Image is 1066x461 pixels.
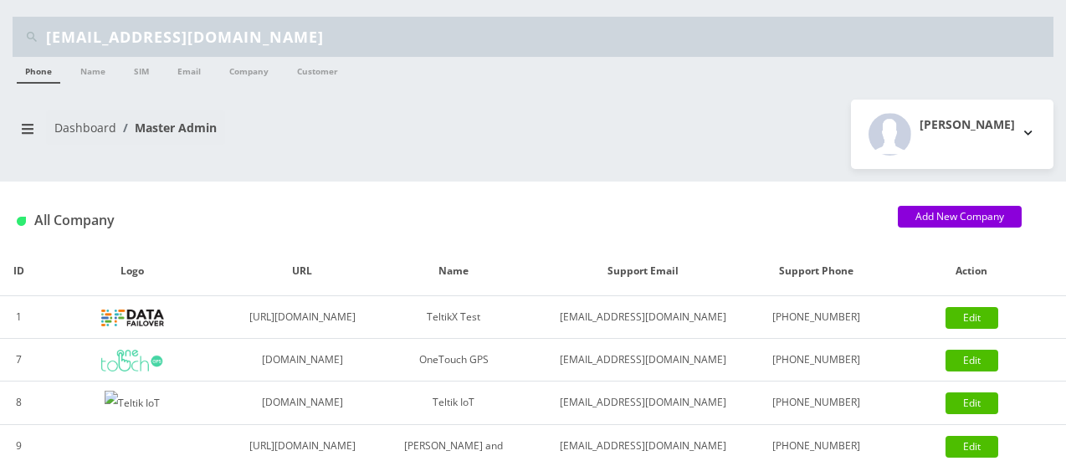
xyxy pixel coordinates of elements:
[17,217,26,226] img: All Company
[530,339,756,382] td: [EMAIL_ADDRESS][DOMAIN_NAME]
[227,339,378,382] td: [DOMAIN_NAME]
[289,57,346,82] a: Customer
[946,350,998,371] a: Edit
[105,391,160,416] img: Teltik IoT
[46,21,1049,53] input: Search Teltik
[378,247,530,296] th: Name
[756,382,877,425] td: [PHONE_NUMBER]
[221,57,277,82] a: Company
[101,310,164,326] img: TeltikX Test
[877,247,1066,296] th: Action
[227,247,378,296] th: URL
[101,350,164,371] img: OneTouch GPS
[530,296,756,339] td: [EMAIL_ADDRESS][DOMAIN_NAME]
[227,296,378,339] td: [URL][DOMAIN_NAME]
[946,436,998,458] a: Edit
[946,392,998,414] a: Edit
[126,57,157,82] a: SIM
[17,213,873,228] h1: All Company
[378,339,530,382] td: OneTouch GPS
[756,339,877,382] td: [PHONE_NUMBER]
[13,110,520,158] nav: breadcrumb
[72,57,114,82] a: Name
[920,118,1015,132] h2: [PERSON_NAME]
[530,247,756,296] th: Support Email
[756,247,877,296] th: Support Phone
[851,100,1053,169] button: [PERSON_NAME]
[54,120,116,136] a: Dashboard
[169,57,209,82] a: Email
[378,296,530,339] td: TeltikX Test
[378,382,530,425] td: Teltik IoT
[898,206,1022,228] a: Add New Company
[116,119,217,136] li: Master Admin
[17,57,60,84] a: Phone
[530,382,756,425] td: [EMAIL_ADDRESS][DOMAIN_NAME]
[756,296,877,339] td: [PHONE_NUMBER]
[227,382,378,425] td: [DOMAIN_NAME]
[946,307,998,329] a: Edit
[38,247,227,296] th: Logo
